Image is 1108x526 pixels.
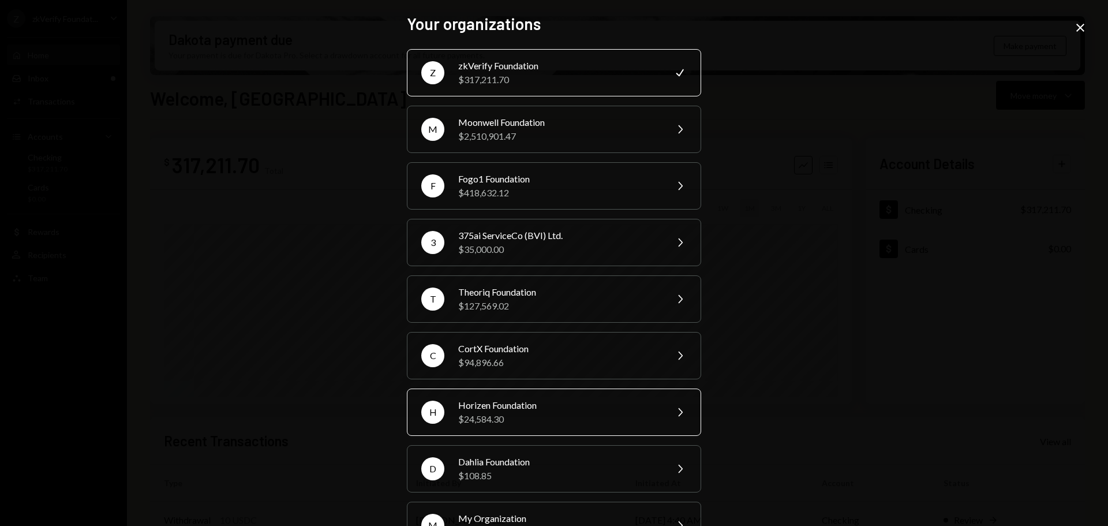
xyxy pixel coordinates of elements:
[458,299,659,313] div: $127,569.02
[458,59,659,73] div: zkVerify Foundation
[458,412,659,426] div: $24,584.30
[458,342,659,356] div: CortX Foundation
[407,49,701,96] button: ZzkVerify Foundation$317,211.70
[458,285,659,299] div: Theoriq Foundation
[458,398,659,412] div: Horizen Foundation
[458,229,659,243] div: 375ai ServiceCo (BVI) Ltd.
[421,61,444,84] div: Z
[407,13,701,35] h2: Your organizations
[407,445,701,493] button: DDahlia Foundation$108.85
[407,106,701,153] button: MMoonwell Foundation$2,510,901.47
[407,389,701,436] button: HHorizen Foundation$24,584.30
[458,243,659,256] div: $35,000.00
[458,172,659,186] div: Fogo1 Foundation
[458,129,659,143] div: $2,510,901.47
[421,401,444,424] div: H
[458,455,659,469] div: Dahlia Foundation
[458,73,659,87] div: $317,211.70
[407,219,701,266] button: 3375ai ServiceCo (BVI) Ltd.$35,000.00
[458,115,659,129] div: Moonwell Foundation
[458,356,659,370] div: $94,896.66
[407,162,701,210] button: FFogo1 Foundation$418,632.12
[458,469,659,483] div: $108.85
[407,332,701,379] button: CCortX Foundation$94,896.66
[421,174,444,197] div: F
[458,512,659,525] div: My Organization
[421,231,444,254] div: 3
[421,344,444,367] div: C
[421,288,444,311] div: T
[407,275,701,323] button: TTheoriq Foundation$127,569.02
[421,118,444,141] div: M
[421,457,444,480] div: D
[458,186,659,200] div: $418,632.12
